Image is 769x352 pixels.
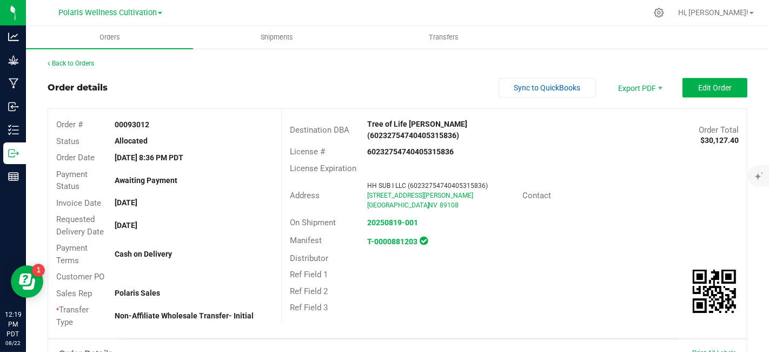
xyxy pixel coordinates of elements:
[440,201,459,209] span: 89108
[682,78,747,97] button: Edit Order
[360,26,527,49] a: Transfers
[56,198,101,208] span: Invoice Date
[678,8,748,17] span: Hi, [PERSON_NAME]!
[56,272,104,282] span: Customer PO
[290,253,328,263] span: Distributor
[290,218,336,227] span: On Shipment
[56,170,88,192] span: Payment Status
[8,171,19,182] inline-svg: Reports
[115,198,137,207] strong: [DATE]
[414,32,473,42] span: Transfers
[514,83,581,92] span: Sync to QuickBooks
[367,218,418,227] a: 20250819-001
[367,147,454,156] strong: 60232754740405315836
[5,310,21,339] p: 12:19 PM PDT
[32,264,45,277] iframe: Resource center unread badge
[56,153,95,162] span: Order Date
[115,311,254,320] strong: Non-Affiliate Wholesale Transfer- Initial
[693,270,736,313] qrcode: 00093012
[8,101,19,112] inline-svg: Inbound
[5,339,21,347] p: 08/22
[56,305,89,327] span: Transfer Type
[115,250,172,258] strong: Cash on Delivery
[58,8,157,17] span: Polaris Wellness Cultivation
[115,153,183,162] strong: [DATE] 8:36 PM PDT
[56,214,104,237] span: Requested Delivery Date
[115,120,149,129] strong: 00093012
[115,289,160,297] strong: Polaris Sales
[699,125,739,135] span: Order Total
[700,136,739,145] strong: $30,127.40
[290,286,328,296] span: Ref Field 2
[48,60,94,67] a: Back to Orders
[693,270,736,313] img: Scan me!
[48,81,108,94] div: Order details
[115,176,177,185] strong: Awaiting Payment
[56,136,79,146] span: Status
[8,78,19,89] inline-svg: Manufacturing
[115,136,148,145] strong: Allocated
[427,201,428,209] span: ,
[367,192,473,199] span: [STREET_ADDRESS][PERSON_NAME]
[428,201,437,209] span: NV
[193,26,360,49] a: Shipments
[607,78,672,97] li: Export PDF
[26,26,193,49] a: Orders
[367,237,417,246] a: T-0000881203
[290,191,320,200] span: Address
[290,164,356,173] span: License Expiration
[290,270,328,279] span: Ref Field 1
[499,78,596,97] button: Sync to QuickBooks
[367,120,467,140] strong: Tree of Life [PERSON_NAME] (60232754740405315836)
[8,31,19,42] inline-svg: Analytics
[8,55,19,66] inline-svg: Grow
[246,32,308,42] span: Shipments
[115,221,137,230] strong: [DATE]
[8,125,19,135] inline-svg: Inventory
[420,235,428,246] span: In Sync
[290,147,325,157] span: License #
[56,289,92,298] span: Sales Rep
[290,236,322,245] span: Manifest
[698,83,732,92] span: Edit Order
[652,8,666,18] div: Manage settings
[11,265,43,298] iframe: Resource center
[56,243,88,265] span: Payment Terms
[56,120,83,129] span: Order #
[85,32,135,42] span: Orders
[290,303,328,312] span: Ref Field 3
[522,191,551,200] span: Contact
[367,201,429,209] span: [GEOGRAPHIC_DATA]
[290,125,349,135] span: Destination DBA
[8,148,19,159] inline-svg: Outbound
[367,182,488,190] span: HH SUB I LLC (60232754740405315836)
